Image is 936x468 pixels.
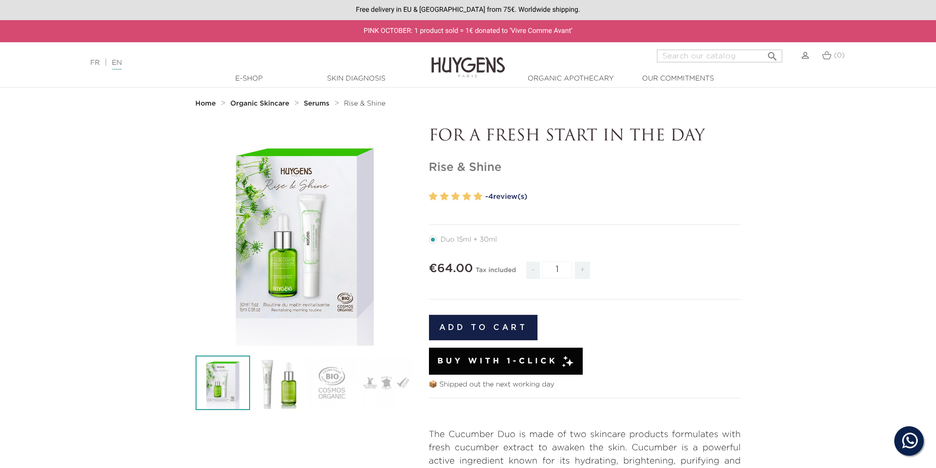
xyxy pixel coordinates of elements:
img: Huygens [431,41,505,79]
div: | [85,57,383,69]
span: 4 [488,193,493,200]
a: Organic Apothecary [522,74,620,84]
span: + [575,262,591,279]
label: 1 [429,190,438,204]
a: -4review(s) [485,190,741,204]
a: Home [196,100,218,108]
a: Rise & Shine [344,100,386,108]
a: Skin Diagnosis [307,74,405,84]
button: Add to cart [429,315,538,340]
strong: Serums [304,100,329,107]
button:  [764,47,781,60]
i:  [766,48,778,59]
strong: Organic Skincare [230,100,289,107]
label: 3 [451,190,460,204]
span: €64.00 [429,263,473,275]
p: FOR A FRESH START IN THE DAY [429,127,741,146]
input: Search [657,50,782,62]
a: Serums [304,100,332,108]
label: 4 [462,190,471,204]
a: FR [90,59,100,66]
strong: Home [196,100,216,107]
span: Rise & Shine [344,100,386,107]
a: Organic Skincare [230,100,292,108]
label: Duo 15ml + 30ml [429,236,509,244]
label: 5 [474,190,482,204]
a: EN [112,59,122,70]
span: (0) [834,52,845,59]
div: Tax included [476,260,516,286]
h1: Rise & Shine [429,161,741,175]
span: - [526,262,540,279]
a: E-Shop [200,74,298,84]
label: 2 [440,190,449,204]
a: Our commitments [629,74,727,84]
input: Quantity [542,261,572,278]
p: 📦 Shipped out the next working day [429,380,741,390]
